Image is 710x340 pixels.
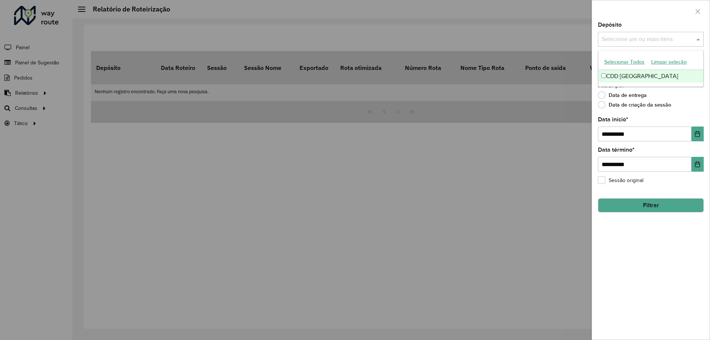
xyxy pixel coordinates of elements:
ng-dropdown-panel: Options list [598,50,704,87]
button: Filtrar [598,198,704,212]
label: Data término [598,145,635,154]
label: Depósito [598,20,622,29]
label: Data de entrega [598,91,647,99]
label: Sessão original [598,176,643,184]
div: CDD [GEOGRAPHIC_DATA] [598,70,703,83]
label: Data início [598,115,628,124]
label: Data de criação da sessão [598,101,671,108]
button: Selecionar Todos [601,56,648,68]
button: Choose Date [692,127,704,141]
button: Choose Date [692,157,704,172]
button: Limpar seleção [648,56,690,68]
